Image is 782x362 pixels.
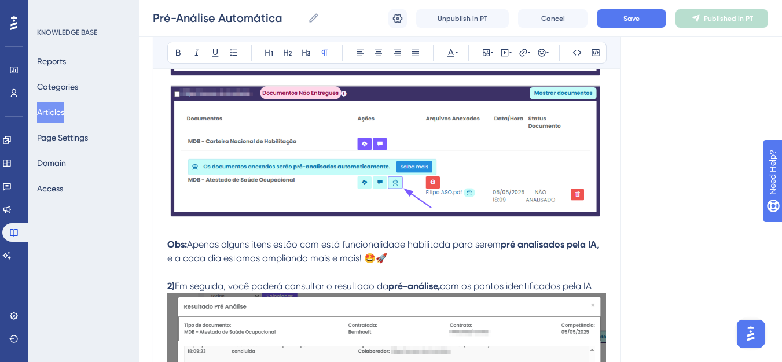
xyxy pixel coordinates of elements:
strong: 2) [167,280,175,291]
input: Article Name [153,10,303,26]
div: KNOWLEDGE BASE [37,28,97,37]
span: Cancel [541,14,565,23]
span: , e a cada dia estamos ampliando mais e mais! 🤩🚀 [167,239,601,264]
button: Access [37,178,63,199]
span: Apenas alguns itens estão com está funcionalidade habilitada para serem [187,239,501,250]
strong: pré-análise, [388,280,440,291]
strong: pré analisados pela IA [501,239,597,250]
button: Categories [37,76,78,97]
button: Cancel [518,9,588,28]
button: Domain [37,153,66,173]
span: Save [623,14,640,23]
span: Unpublish in PT [438,14,487,23]
button: Reports [37,51,66,72]
strong: Obs: [167,239,187,250]
span: com os pontos identificados pela IA [440,280,592,291]
span: Published in PT [704,14,753,23]
button: Page Settings [37,127,88,148]
button: Unpublish in PT [416,9,509,28]
button: Articles [37,102,64,123]
span: Em seguida, você poderá consultar o resultado da [175,280,388,291]
span: Need Help? [27,3,72,17]
button: Published in PT [675,9,768,28]
button: Save [597,9,666,28]
iframe: UserGuiding AI Assistant Launcher [733,316,768,351]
